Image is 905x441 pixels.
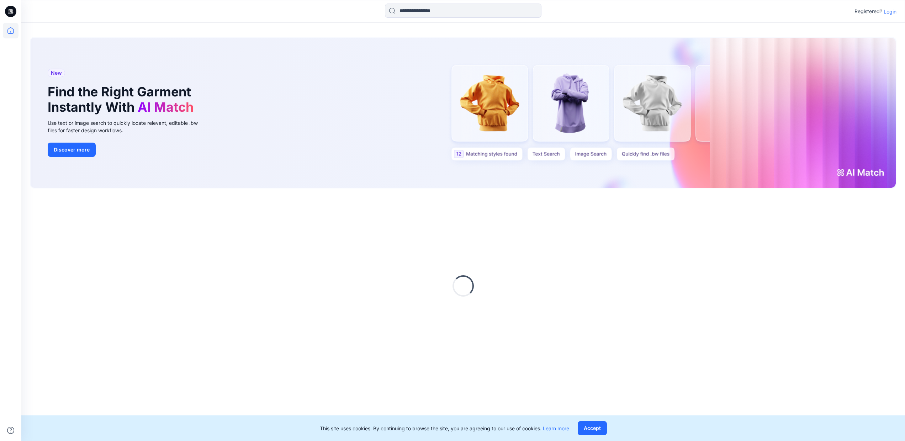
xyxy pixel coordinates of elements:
[51,69,62,77] span: New
[578,421,607,435] button: Accept
[543,425,569,431] a: Learn more
[48,84,197,115] h1: Find the Right Garment Instantly With
[48,143,96,157] button: Discover more
[854,7,882,16] p: Registered?
[320,425,569,432] p: This site uses cookies. By continuing to browse the site, you are agreeing to our use of cookies.
[884,8,896,15] p: Login
[48,119,208,134] div: Use text or image search to quickly locate relevant, editable .bw files for faster design workflows.
[138,99,194,115] span: AI Match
